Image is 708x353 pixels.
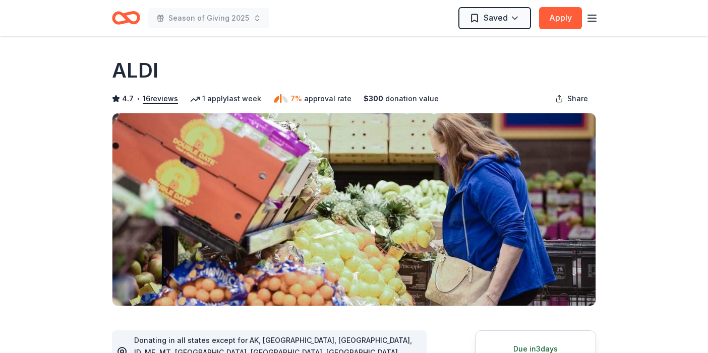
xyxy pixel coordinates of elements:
span: 7% [290,93,302,105]
div: 1 apply last week [190,93,261,105]
a: Home [112,6,140,30]
span: • [137,95,140,103]
span: Season of Giving 2025 [168,12,249,24]
span: 4.7 [122,93,134,105]
span: donation value [385,93,439,105]
span: $ 300 [364,93,383,105]
button: Season of Giving 2025 [148,8,269,28]
span: approval rate [304,93,351,105]
button: Saved [458,7,531,29]
button: Apply [539,7,582,29]
img: Image for ALDI [112,113,596,306]
h1: ALDI [112,56,158,85]
button: Share [547,89,596,109]
button: 16reviews [143,93,178,105]
span: Share [567,93,588,105]
span: Saved [484,11,508,24]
